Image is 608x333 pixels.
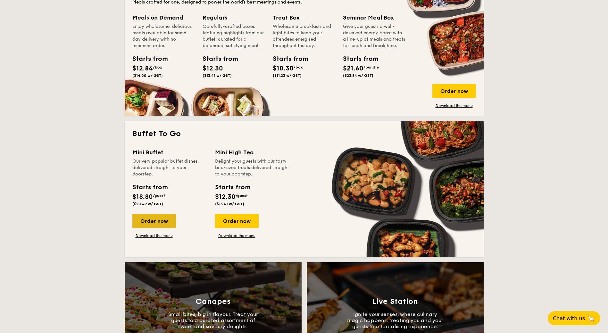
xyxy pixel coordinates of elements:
[553,315,585,321] span: Chat with us
[132,193,153,201] span: $18.80
[132,233,176,238] a: Download the menu
[203,13,265,22] div: Regulars
[215,193,236,201] span: $12.30
[343,54,372,64] div: Starts from
[153,65,162,69] span: /box
[343,65,363,72] span: $21.60
[203,73,232,78] span: ($13.41 w/ GST)
[196,297,230,306] h3: Canapes
[165,311,261,329] p: Small bites, big in flavour. Treat your guests to a curated assortment of sweet and savoury delig...
[372,297,418,306] h3: Live Station
[215,202,244,206] span: ($13.41 w/ GST)
[273,65,294,72] span: $10.30
[294,65,303,69] span: /box
[343,13,405,22] div: Seminar Meal Box
[203,65,223,72] span: $12.30
[132,54,161,64] div: Starts from
[363,65,379,69] span: /bundle
[215,158,290,177] div: Delight your guests with our tasty bite-sized treats delivered straight to your doorstep.
[273,54,302,64] div: Starts from
[132,65,153,72] span: $12.84
[347,311,443,329] p: Ignite your senses, where culinary magic happens, treating you and your guests to a tantalising e...
[203,54,231,64] div: Starts from
[132,129,476,139] h2: Buffet To Go
[432,103,476,108] a: Download the menu
[215,148,290,157] div: Mini High Tea
[215,183,250,192] div: Starts from
[132,214,176,228] div: Order now
[343,23,405,49] div: Give your guests a well-deserved energy boost with a line-up of meals and treats for lunch and br...
[215,214,259,228] div: Order now
[587,315,595,322] span: 🦙
[132,23,195,49] div: Enjoy wholesome, delicious meals available for same-day delivery with no minimum order.
[203,23,265,49] div: Carefully-crafted boxes featuring highlights from our buffet, curated for a balanced, satisfying ...
[548,311,600,325] button: Chat with us🦙
[343,73,373,78] span: ($23.54 w/ GST)
[132,183,167,192] div: Starts from
[273,23,335,49] div: Wholesome breakfasts and light bites to keep your attendees energised throughout the day.
[132,202,163,206] span: ($20.49 w/ GST)
[273,73,302,78] span: ($11.23 w/ GST)
[153,193,165,198] span: /guest
[132,13,195,22] div: Meals on Demand
[132,148,207,157] div: Mini Buffet
[273,13,335,22] div: Treat Box
[236,193,248,198] span: /guest
[132,158,207,177] div: Our very popular buffet dishes, delivered straight to your doorstep.
[215,233,259,238] a: Download the menu
[132,73,163,78] span: ($14.00 w/ GST)
[432,84,476,98] div: Order now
